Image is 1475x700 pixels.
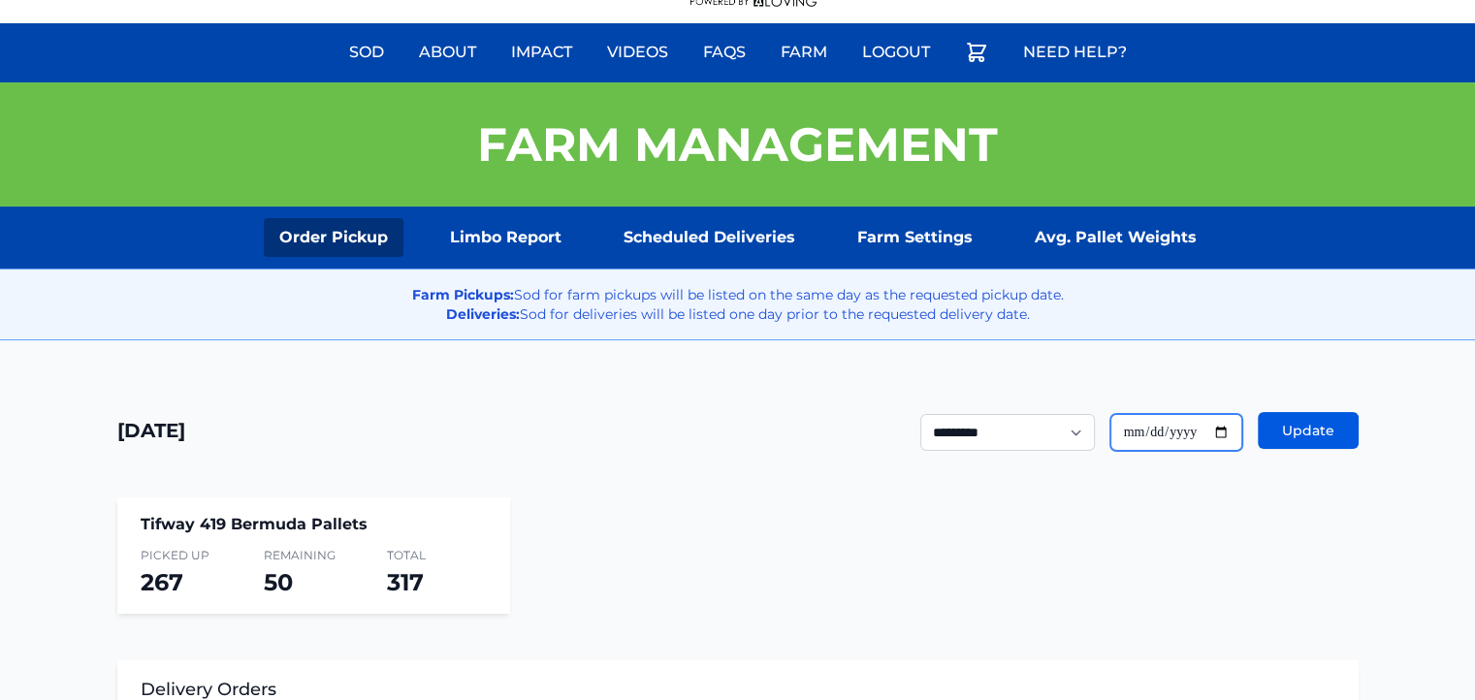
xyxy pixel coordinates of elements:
[446,305,520,323] strong: Deliveries:
[477,121,998,168] h1: Farm Management
[264,548,364,563] span: Remaining
[691,29,757,76] a: FAQs
[337,29,396,76] a: Sod
[1258,412,1359,449] button: Update
[595,29,680,76] a: Videos
[842,218,988,257] a: Farm Settings
[850,29,942,76] a: Logout
[1282,421,1334,440] span: Update
[1011,29,1138,76] a: Need Help?
[264,218,403,257] a: Order Pickup
[264,568,293,596] span: 50
[141,513,487,536] h4: Tifway 419 Bermuda Pallets
[387,568,424,596] span: 317
[407,29,488,76] a: About
[141,548,240,563] span: Picked Up
[434,218,577,257] a: Limbo Report
[499,29,584,76] a: Impact
[387,548,487,563] span: Total
[608,218,811,257] a: Scheduled Deliveries
[117,417,185,444] h1: [DATE]
[769,29,839,76] a: Farm
[141,568,183,596] span: 267
[412,286,514,303] strong: Farm Pickups:
[1019,218,1212,257] a: Avg. Pallet Weights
